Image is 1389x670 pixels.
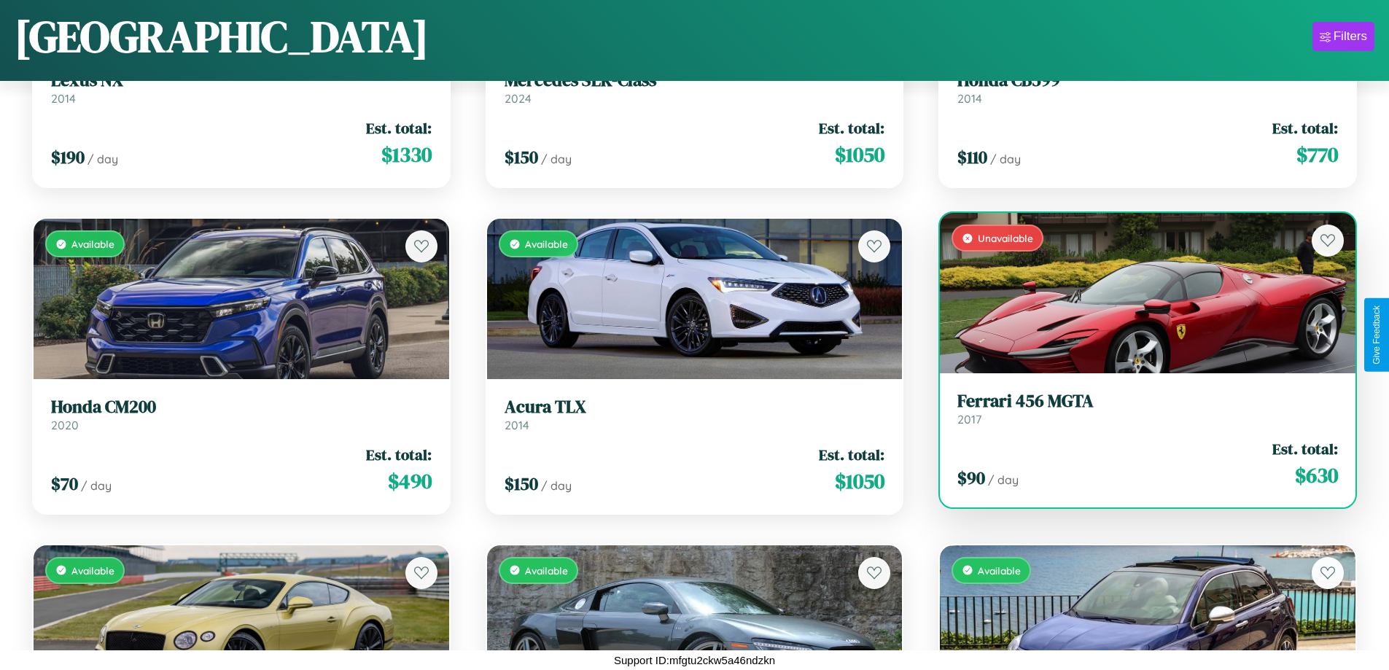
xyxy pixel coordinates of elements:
[1372,305,1382,365] div: Give Feedback
[51,145,85,169] span: $ 190
[71,564,114,577] span: Available
[1272,438,1338,459] span: Est. total:
[1296,140,1338,169] span: $ 770
[1272,117,1338,139] span: Est. total:
[541,152,572,166] span: / day
[525,564,568,577] span: Available
[957,70,1338,91] h3: Honda CB599
[957,70,1338,106] a: Honda CB5992014
[957,145,987,169] span: $ 110
[957,391,1338,412] h3: Ferrari 456 MGTA
[614,650,775,670] p: Support ID: mfgtu2ckw5a46ndzkn
[505,418,529,432] span: 2014
[87,152,118,166] span: / day
[15,7,429,66] h1: [GEOGRAPHIC_DATA]
[71,238,114,250] span: Available
[366,444,432,465] span: Est. total:
[505,70,885,91] h3: Mercedes SLK-Class
[1334,29,1367,44] div: Filters
[819,117,884,139] span: Est. total:
[505,70,885,106] a: Mercedes SLK-Class2024
[835,467,884,496] span: $ 1050
[51,70,432,91] h3: Lexus NX
[819,444,884,465] span: Est. total:
[51,397,432,432] a: Honda CM2002020
[978,564,1021,577] span: Available
[957,466,985,490] span: $ 90
[525,238,568,250] span: Available
[957,91,982,106] span: 2014
[51,472,78,496] span: $ 70
[81,478,112,493] span: / day
[505,397,885,432] a: Acura TLX2014
[51,397,432,418] h3: Honda CM200
[978,232,1033,244] span: Unavailable
[51,91,76,106] span: 2014
[388,467,432,496] span: $ 490
[505,145,538,169] span: $ 150
[381,140,432,169] span: $ 1330
[51,418,79,432] span: 2020
[988,472,1019,487] span: / day
[366,117,432,139] span: Est. total:
[505,472,538,496] span: $ 150
[990,152,1021,166] span: / day
[1295,461,1338,490] span: $ 630
[835,140,884,169] span: $ 1050
[957,391,1338,426] a: Ferrari 456 MGTA2017
[51,70,432,106] a: Lexus NX2014
[541,478,572,493] span: / day
[957,412,981,426] span: 2017
[505,91,532,106] span: 2024
[505,397,885,418] h3: Acura TLX
[1312,22,1374,51] button: Filters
